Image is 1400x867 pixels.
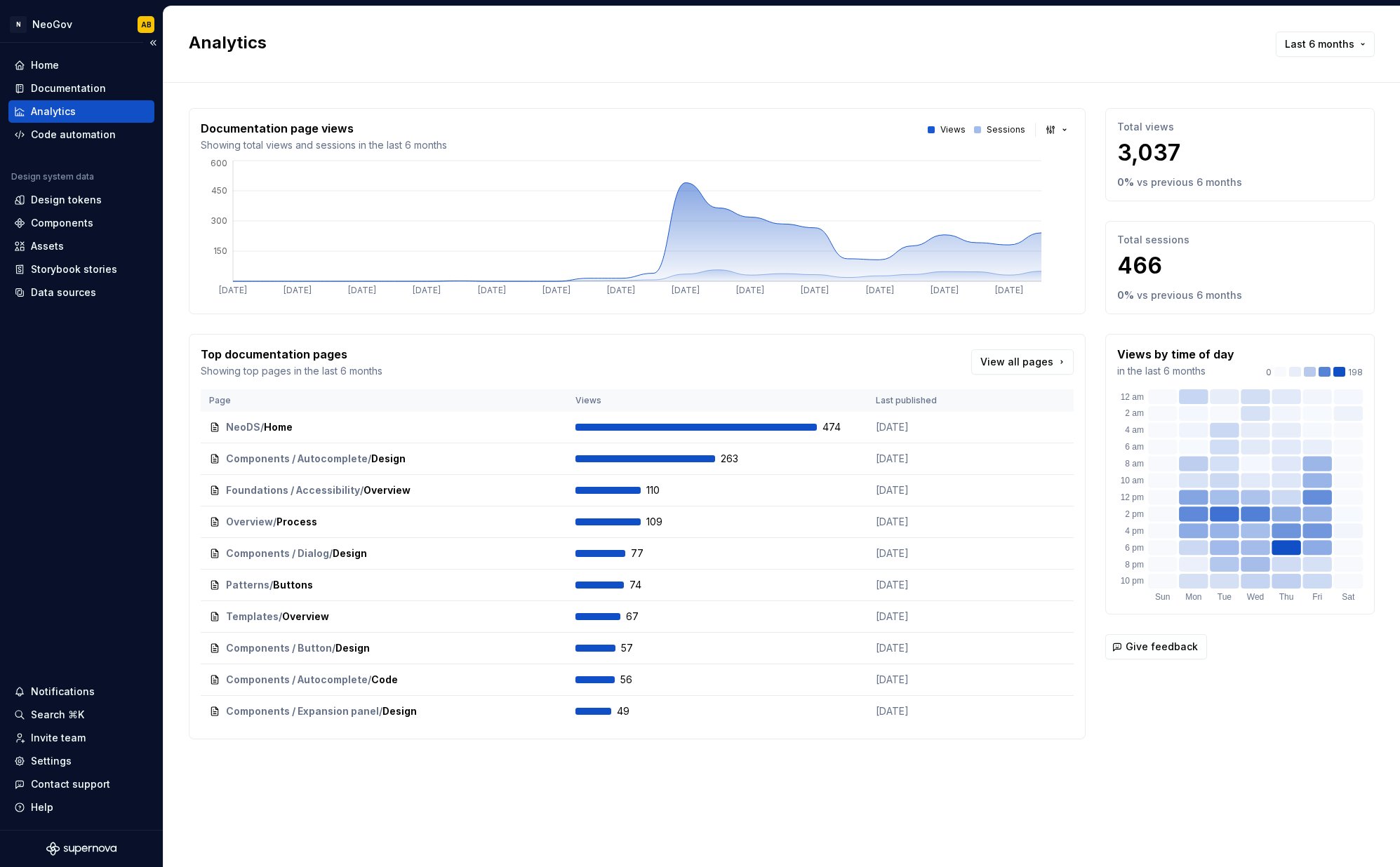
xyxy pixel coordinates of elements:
p: [DATE] [876,483,981,497]
p: Total views [1117,120,1363,134]
span: Design [335,641,370,655]
span: NeoDS [226,420,260,434]
span: / [332,641,335,655]
span: Code [371,673,398,687]
p: 0 % [1117,175,1134,189]
a: Components [8,212,154,234]
span: Components / Dialog [226,546,329,560]
span: 74 [629,578,666,592]
span: Buttons [273,578,313,592]
p: Documentation page views [201,120,447,137]
div: Home [31,58,59,72]
a: Code automation [8,123,154,146]
span: / [368,673,371,687]
span: Last 6 months [1285,37,1354,51]
tspan: [DATE] [931,285,959,295]
text: 2 am [1125,408,1144,418]
tspan: [DATE] [348,285,376,295]
span: / [360,483,364,497]
span: Give feedback [1126,640,1198,654]
span: / [269,578,273,592]
p: [DATE] [876,704,981,718]
div: 198 [1266,367,1363,378]
button: Give feedback [1105,634,1207,659]
button: Collapse sidebar [143,33,163,53]
tspan: [DATE] [284,285,312,295]
button: NNeoGovAB [3,9,160,39]
tspan: 600 [211,158,227,168]
button: Notifications [8,680,154,703]
span: Overview [282,610,329,624]
svg: Supernova Logo [46,842,116,856]
span: Overview [226,515,273,529]
text: Thu [1279,592,1294,602]
p: Views [940,124,966,135]
div: Design system data [11,171,94,182]
span: / [329,546,333,560]
a: Data sources [8,281,154,304]
p: 0 % [1117,288,1134,302]
p: 0 [1266,367,1272,378]
p: Views by time of day [1117,346,1234,363]
p: [DATE] [876,610,981,624]
p: vs previous 6 months [1137,175,1242,189]
a: Documentation [8,77,154,100]
text: 8 am [1125,459,1144,469]
span: 67 [626,610,662,624]
p: Sessions [987,124,1025,135]
button: Last 6 months [1276,32,1375,57]
span: Foundations / Accessibility [226,483,360,497]
span: Design [382,704,417,718]
div: Components [31,216,93,230]
span: Patterns [226,578,269,592]
span: 56 [620,673,657,687]
th: Views [567,389,867,412]
div: Invite team [31,731,86,745]
text: Fri [1312,592,1322,602]
tspan: 450 [211,185,227,196]
a: Design tokens [8,189,154,211]
span: Overview [364,483,411,497]
a: Assets [8,235,154,257]
text: 4 pm [1125,526,1144,536]
span: View all pages [980,355,1053,369]
text: 2 pm [1125,509,1144,519]
div: Documentation [31,81,106,95]
p: 466 [1117,252,1363,280]
div: Settings [31,754,72,768]
tspan: [DATE] [607,285,635,295]
text: 12 pm [1121,492,1144,502]
p: [DATE] [876,452,981,466]
text: 12 am [1121,392,1144,402]
a: Settings [8,750,154,772]
div: Code automation [31,128,116,142]
span: Templates [226,610,279,624]
div: Help [31,800,53,814]
h2: Analytics [189,32,1253,54]
span: 49 [617,704,653,718]
span: / [273,515,276,529]
p: Total sessions [1117,233,1363,247]
text: Mon [1185,592,1201,602]
p: in the last 6 months [1117,364,1234,378]
span: / [368,452,371,466]
p: 3,037 [1117,139,1363,167]
div: AB [141,19,152,30]
div: Data sources [31,285,96,300]
span: 109 [646,515,683,529]
span: Home [264,420,293,434]
tspan: [DATE] [542,285,571,295]
text: Wed [1247,592,1264,602]
div: N [10,16,27,33]
span: Design [371,452,406,466]
p: [DATE] [876,546,981,560]
tspan: [DATE] [736,285,764,295]
span: 77 [631,546,667,560]
p: [DATE] [876,673,981,687]
tspan: [DATE] [801,285,829,295]
tspan: [DATE] [866,285,894,295]
text: 8 pm [1125,560,1144,570]
button: Contact support [8,773,154,795]
text: 6 am [1125,442,1144,452]
span: 110 [646,483,683,497]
